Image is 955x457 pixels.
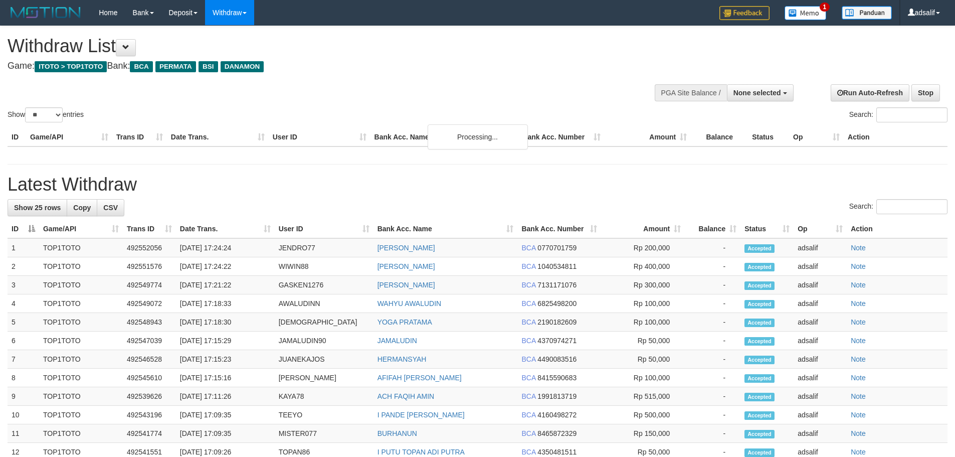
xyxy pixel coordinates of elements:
td: MISTER077 [275,424,373,443]
th: Status [748,128,789,146]
input: Search: [876,199,947,214]
td: TOP1TOTO [39,294,123,313]
td: 3 [8,276,39,294]
a: Note [851,262,866,270]
td: 492545610 [123,369,176,387]
td: 4 [8,294,39,313]
span: BCA [521,355,535,363]
a: WAHYU AWALUDIN [377,299,442,308]
td: 492549774 [123,276,176,294]
td: 492539626 [123,387,176,406]
td: - [685,313,740,332]
td: TEEYO [275,406,373,424]
a: [PERSON_NAME] [377,281,435,289]
a: CSV [97,199,124,216]
a: Note [851,299,866,308]
a: [PERSON_NAME] [377,244,435,252]
td: TOP1TOTO [39,424,123,443]
th: Amount [605,128,691,146]
span: Copy 4160498272 to clipboard [537,411,577,419]
td: 9 [8,387,39,406]
h1: Latest Withdraw [8,175,947,195]
a: Note [851,374,866,382]
th: Game/API: activate to sort column ascending [39,220,123,238]
div: Processing... [428,124,528,149]
img: Feedback.jpg [719,6,770,20]
a: Run Auto-Refresh [831,84,909,101]
td: 10 [8,406,39,424]
span: ITOTO > TOP1TOTO [35,61,107,72]
td: TOP1TOTO [39,350,123,369]
a: BURHANUN [377,429,417,437]
span: Accepted [744,411,775,420]
td: 492548943 [123,313,176,332]
th: Bank Acc. Name [370,128,519,146]
td: 11 [8,424,39,443]
td: TOP1TOTO [39,257,123,276]
td: - [685,424,740,443]
span: None selected [733,89,781,97]
th: ID [8,128,26,146]
td: WIWIN88 [275,257,373,276]
span: Show 25 rows [14,204,61,212]
td: adsalif [794,424,847,443]
th: Date Trans.: activate to sort column ascending [176,220,275,238]
span: BCA [521,337,535,345]
td: [DATE] 17:21:22 [176,276,275,294]
td: - [685,294,740,313]
td: TOP1TOTO [39,387,123,406]
td: [DATE] 17:09:35 [176,406,275,424]
td: - [685,406,740,424]
a: Note [851,318,866,326]
span: BCA [521,374,535,382]
a: Note [851,281,866,289]
button: None selected [727,84,794,101]
td: Rp 300,000 [601,276,685,294]
span: Copy 8415590683 to clipboard [537,374,577,382]
td: adsalif [794,332,847,350]
span: Copy 1040534811 to clipboard [537,262,577,270]
th: Op: activate to sort column ascending [794,220,847,238]
span: Accepted [744,263,775,271]
span: BCA [521,281,535,289]
td: 1 [8,238,39,257]
td: [DEMOGRAPHIC_DATA] [275,313,373,332]
th: Date Trans. [167,128,269,146]
td: [PERSON_NAME] [275,369,373,387]
th: Op [789,128,844,146]
td: 5 [8,313,39,332]
span: BCA [521,244,535,252]
td: Rp 150,000 [601,424,685,443]
td: adsalif [794,294,847,313]
th: User ID: activate to sort column ascending [275,220,373,238]
a: HERMANSYAH [377,355,427,363]
td: TOP1TOTO [39,313,123,332]
td: AWALUDINN [275,294,373,313]
td: 2 [8,257,39,276]
a: I PANDE [PERSON_NAME] [377,411,465,419]
td: adsalif [794,238,847,257]
td: JAMALUDIN90 [275,332,373,350]
td: Rp 200,000 [601,238,685,257]
img: MOTION_logo.png [8,5,84,20]
span: Accepted [744,300,775,309]
td: 492547039 [123,332,176,350]
span: Copy 4490083516 to clipboard [537,355,577,363]
a: Stop [911,84,940,101]
td: [DATE] 17:11:26 [176,387,275,406]
td: - [685,257,740,276]
td: - [685,350,740,369]
td: 492552056 [123,238,176,257]
span: Copy [73,204,91,212]
td: JUANEKAJOS [275,350,373,369]
a: AFIFAH [PERSON_NAME] [377,374,462,382]
span: Copy 6825498200 to clipboard [537,299,577,308]
span: Accepted [744,356,775,364]
th: User ID [269,128,370,146]
span: Accepted [744,281,775,290]
td: adsalif [794,369,847,387]
td: TOP1TOTO [39,276,123,294]
td: adsalif [794,387,847,406]
span: BCA [521,411,535,419]
th: Game/API [26,128,112,146]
